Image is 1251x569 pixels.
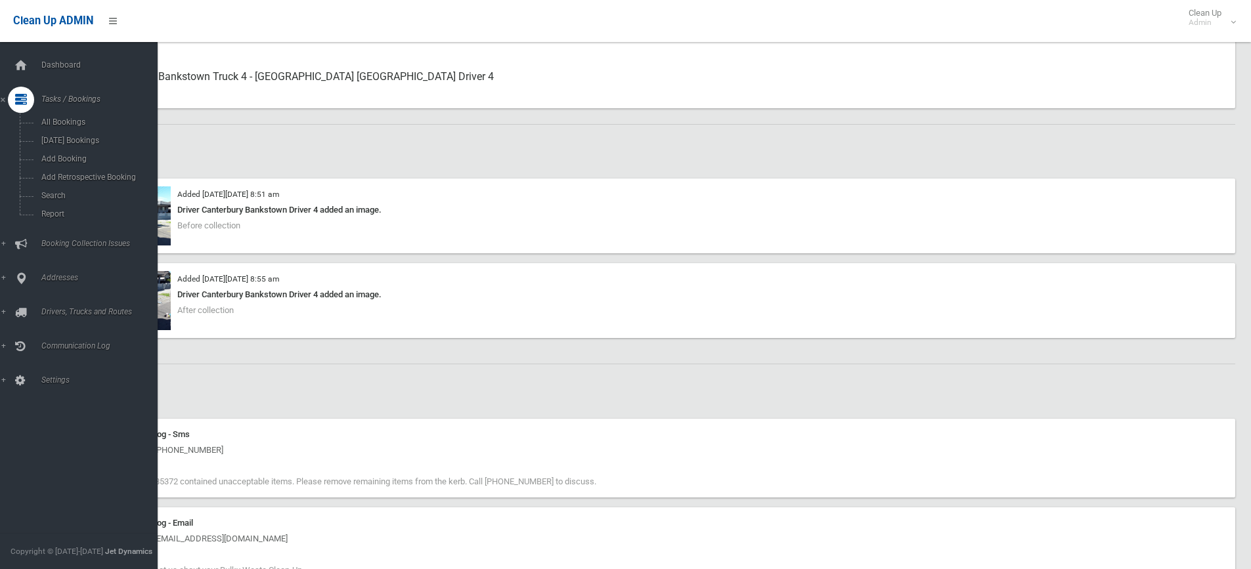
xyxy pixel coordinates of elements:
span: [DATE] Bookings [37,136,156,145]
div: [DATE] 8:56 am - [PHONE_NUMBER] [92,442,1227,458]
span: Before collection [177,221,240,230]
span: Addresses [37,273,167,282]
h2: History [58,380,1235,397]
small: Admin [1189,18,1221,28]
div: Communication Log - Email [92,515,1227,531]
span: All Bookings [37,117,156,127]
span: Search [37,191,156,200]
small: Added [DATE][DATE] 8:55 am [177,274,279,284]
span: Your clean-up #485372 contained unacceptable items. Please remove remaining items from the kerb. ... [92,476,596,486]
span: Clean Up [1182,8,1235,28]
small: Added [DATE][DATE] 8:51 am [177,190,279,199]
span: Drivers, Trucks and Routes [37,307,167,316]
h2: Images [58,140,1235,158]
span: Communication Log [37,341,167,350]
div: Communication Log - Sms [92,427,1227,442]
small: Status [105,37,1225,53]
span: Add Booking [37,154,156,163]
div: [DATE] 8:56 am - [EMAIL_ADDRESS][DOMAIN_NAME] [92,531,1227,547]
span: Settings [37,375,167,385]
strong: Jet Dynamics [105,547,152,556]
span: Booking Collection Issues [37,239,167,248]
span: After collection [177,305,234,315]
small: Assigned To [105,85,1225,100]
div: Driver Canterbury Bankstown Driver 4 added an image. [92,202,1227,218]
span: Dashboard [37,60,167,70]
span: Tasks / Bookings [37,95,167,104]
div: Canterbury Bankstown Truck 4 - [GEOGRAPHIC_DATA] [GEOGRAPHIC_DATA] Driver 4 [105,61,1225,108]
div: Driver Canterbury Bankstown Driver 4 added an image. [92,287,1227,303]
span: Report [37,209,156,219]
span: Clean Up ADMIN [13,14,93,27]
span: Add Retrospective Booking [37,173,156,182]
span: Copyright © [DATE]-[DATE] [11,547,103,556]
